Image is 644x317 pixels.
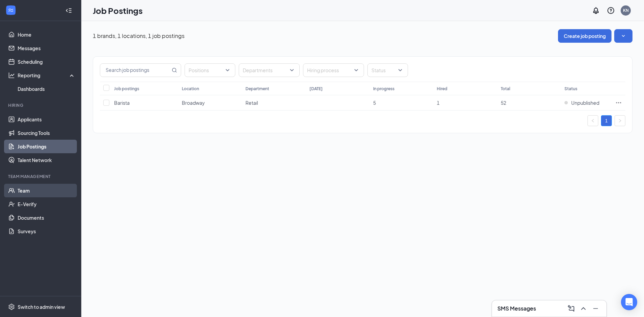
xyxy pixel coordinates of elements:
input: Search job postings [100,64,170,77]
th: [DATE] [306,82,370,95]
div: Reporting [18,72,76,79]
svg: MagnifyingGlass [172,67,177,73]
span: Retail [245,100,258,106]
button: right [615,115,625,126]
li: Previous Page [587,115,598,126]
li: 1 [601,115,612,126]
a: 1 [601,116,611,126]
th: Total [497,82,561,95]
th: Status [561,82,612,95]
a: Sourcing Tools [18,126,76,140]
div: Job postings [114,86,139,92]
button: left [587,115,598,126]
a: Job Postings [18,140,76,153]
svg: Notifications [592,6,600,15]
span: Barista [114,100,130,106]
div: Location [182,86,199,92]
a: Messages [18,41,76,55]
th: Hired [433,82,497,95]
button: SmallChevronDown [614,29,632,43]
a: Team [18,184,76,197]
h1: Job Postings [93,5,143,16]
button: ComposeMessage [566,303,577,314]
span: 1 [437,100,439,106]
a: Talent Network [18,153,76,167]
svg: Collapse [65,7,72,14]
a: Documents [18,211,76,224]
svg: Minimize [592,304,600,313]
svg: QuestionInfo [607,6,615,15]
div: Open Intercom Messenger [621,294,637,310]
svg: Analysis [8,72,15,79]
span: 5 [373,100,376,106]
button: Create job posting [558,29,611,43]
svg: SmallChevronDown [620,33,627,39]
div: Switch to admin view [18,303,65,310]
span: Broadway [182,100,205,106]
svg: WorkstreamLogo [7,7,14,14]
p: 1 brands, 1 locations, 1 job postings [93,32,185,40]
td: Broadway [178,95,242,111]
a: Dashboards [18,82,76,96]
a: E-Verify [18,197,76,211]
button: ChevronUp [578,303,589,314]
button: Minimize [590,303,601,314]
li: Next Page [615,115,625,126]
a: Scheduling [18,55,76,68]
td: Retail [242,95,306,111]
span: right [618,119,622,123]
svg: Settings [8,303,15,310]
a: Home [18,28,76,41]
div: Team Management [8,174,74,179]
svg: ComposeMessage [567,304,575,313]
a: Applicants [18,113,76,126]
th: In progress [370,82,433,95]
span: left [591,119,595,123]
span: 52 [501,100,506,106]
div: Department [245,86,269,92]
svg: ChevronUp [579,304,587,313]
h3: SMS Messages [497,305,536,312]
div: KN [623,7,629,13]
span: Unpublished [571,99,599,106]
svg: Ellipses [615,99,622,106]
div: Hiring [8,102,74,108]
a: Surveys [18,224,76,238]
